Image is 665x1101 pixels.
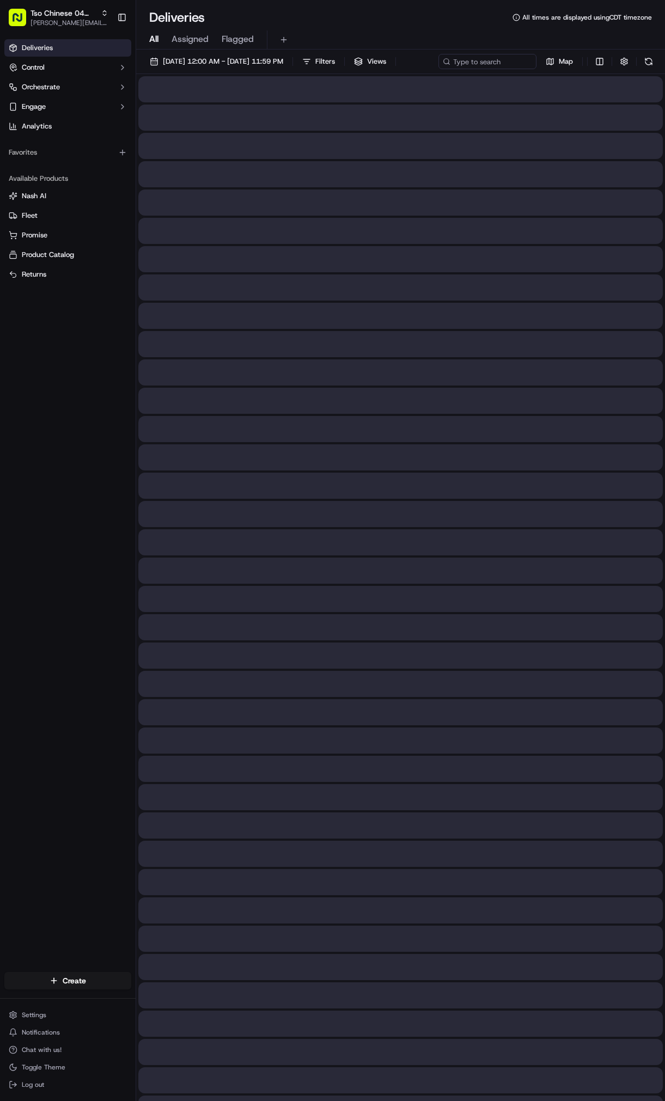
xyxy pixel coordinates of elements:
span: Promise [22,230,47,240]
input: Type to search [438,54,536,69]
button: Tso Chinese 04 Round Rock [30,8,96,19]
a: Nash AI [9,191,127,201]
button: Views [349,54,391,69]
span: Log out [22,1080,44,1089]
span: Control [22,63,45,72]
a: Analytics [4,118,131,135]
a: Fleet [9,211,127,221]
button: Refresh [641,54,656,69]
button: Control [4,59,131,76]
a: Promise [9,230,127,240]
div: Favorites [4,144,131,161]
span: Assigned [172,33,209,46]
span: Views [367,57,386,66]
button: [DATE] 12:00 AM - [DATE] 11:59 PM [145,54,288,69]
button: Chat with us! [4,1042,131,1057]
span: Deliveries [22,43,53,53]
span: [DATE] 12:00 AM - [DATE] 11:59 PM [163,57,283,66]
button: Returns [4,266,131,283]
span: Map [559,57,573,66]
h1: Deliveries [149,9,205,26]
a: Returns [9,270,127,279]
span: All times are displayed using CDT timezone [522,13,652,22]
span: Nash AI [22,191,46,201]
button: Orchestrate [4,78,131,96]
span: Engage [22,102,46,112]
span: Notifications [22,1028,60,1037]
span: Orchestrate [22,82,60,92]
button: Promise [4,227,131,244]
span: Analytics [22,121,52,131]
span: Chat with us! [22,1045,62,1054]
button: Filters [297,54,340,69]
span: Flagged [222,33,254,46]
button: [PERSON_NAME][EMAIL_ADDRESS][DOMAIN_NAME] [30,19,108,27]
span: Fleet [22,211,38,221]
div: Available Products [4,170,131,187]
span: Create [63,975,86,986]
button: Nash AI [4,187,131,205]
button: Notifications [4,1025,131,1040]
a: Deliveries [4,39,131,57]
button: Tso Chinese 04 Round Rock[PERSON_NAME][EMAIL_ADDRESS][DOMAIN_NAME] [4,4,113,30]
button: Create [4,972,131,989]
button: Fleet [4,207,131,224]
button: Toggle Theme [4,1060,131,1075]
span: Settings [22,1011,46,1019]
button: Engage [4,98,131,115]
a: Product Catalog [9,250,127,260]
span: Product Catalog [22,250,74,260]
span: Returns [22,270,46,279]
button: Product Catalog [4,246,131,264]
span: Filters [315,57,335,66]
span: Toggle Theme [22,1063,65,1072]
button: Map [541,54,578,69]
button: Log out [4,1077,131,1092]
span: All [149,33,158,46]
button: Settings [4,1007,131,1023]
